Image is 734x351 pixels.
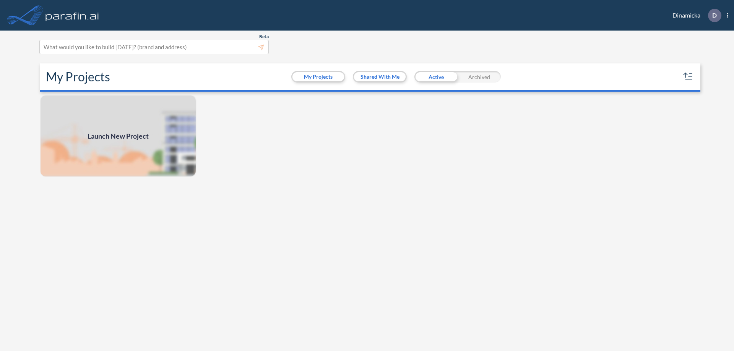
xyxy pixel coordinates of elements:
[40,95,196,177] a: Launch New Project
[458,71,501,82] div: Archived
[712,12,717,19] p: D
[292,72,344,81] button: My Projects
[40,95,196,177] img: add
[354,72,406,81] button: Shared With Me
[682,71,694,83] button: sort
[88,131,149,141] span: Launch New Project
[414,71,458,82] div: Active
[44,8,101,23] img: logo
[661,9,728,22] div: Dinamicka
[46,70,110,84] h2: My Projects
[259,34,269,40] span: Beta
